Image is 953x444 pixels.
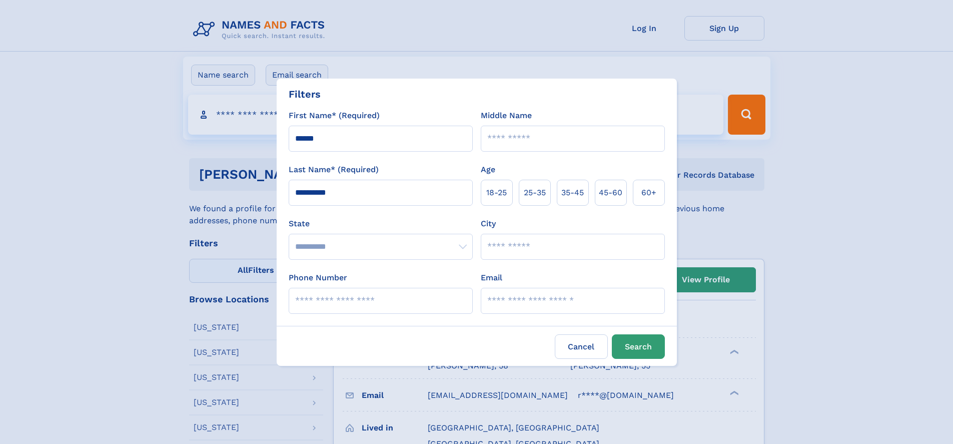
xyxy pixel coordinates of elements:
[481,272,502,284] label: Email
[481,218,496,230] label: City
[289,272,347,284] label: Phone Number
[641,187,656,199] span: 60+
[289,87,321,102] div: Filters
[599,187,622,199] span: 45‑60
[481,164,495,176] label: Age
[289,218,473,230] label: State
[289,164,379,176] label: Last Name* (Required)
[524,187,546,199] span: 25‑35
[289,110,380,122] label: First Name* (Required)
[561,187,584,199] span: 35‑45
[481,110,532,122] label: Middle Name
[555,334,608,359] label: Cancel
[486,187,507,199] span: 18‑25
[612,334,665,359] button: Search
